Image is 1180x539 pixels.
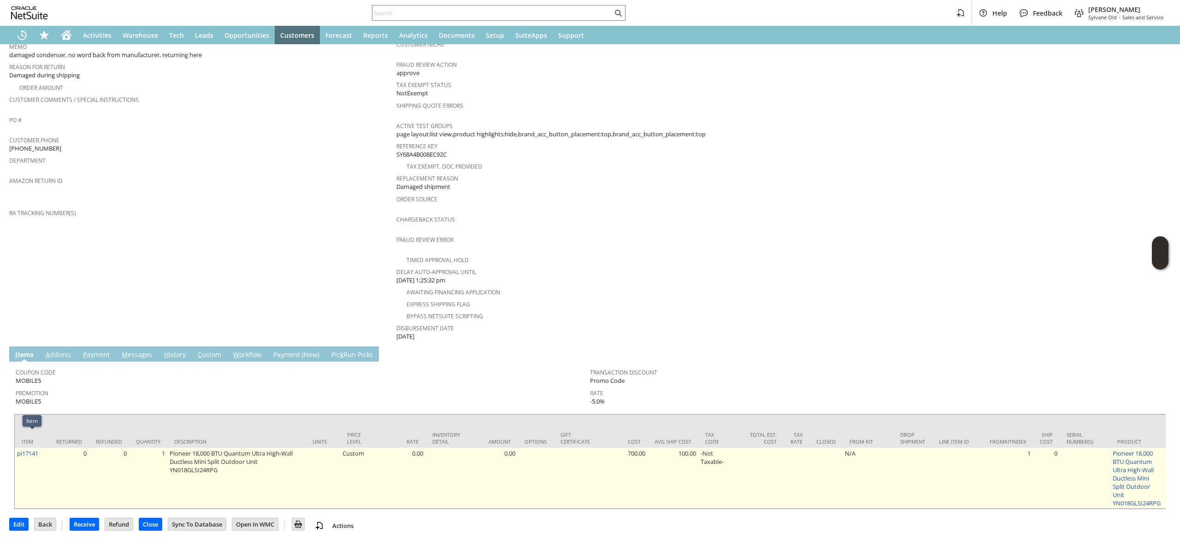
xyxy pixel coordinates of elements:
[105,518,133,530] input: Refund
[49,448,89,509] td: 0
[19,84,63,92] a: Order Amount
[510,26,553,44] a: SuiteApps
[486,31,504,40] span: Setup
[189,26,219,44] a: Leads
[293,519,304,530] img: Print
[129,448,167,509] td: 1
[33,26,55,44] div: Shortcuts
[396,216,455,223] a: Chargeback Status
[9,209,76,217] a: RA Tracking Number(s)
[231,350,264,360] a: Workflow
[396,122,453,130] a: Active Test Groups
[1040,431,1053,445] div: Ship Cost
[56,438,82,445] div: Returned
[900,431,925,445] div: Drop Shipment
[396,102,463,110] a: Shipping Quote Errors
[467,448,518,509] td: 0.00
[9,96,139,104] a: Customer Comments / Special Instructions
[407,300,470,308] a: Express Shipping Flag
[167,448,306,509] td: Pioneer 18,000 BTU Quantum Ultra High-Wall Ductless Mini Split Outdoor Unit YN018GLSI24RPG
[740,431,777,445] div: Total Est. Cost
[407,256,469,264] a: Timed Approval Hold
[396,41,444,48] a: Customer Niche
[396,130,706,139] span: page layout:list view,product highlights:hide,brand_acc_button_placement:top,brand_acc_button_pla...
[590,376,625,385] span: Promo Code
[1152,236,1168,269] iframe: Click here to launch Oracle Guided Learning Help Panel
[396,150,447,159] span: SY68A4B008EC92C
[16,376,41,385] span: MOBILE5
[224,31,269,40] span: Opportunities
[233,350,239,359] span: W
[83,350,87,359] span: P
[791,431,802,445] div: Tax Rate
[198,350,202,359] span: C
[347,431,368,445] div: Price Level
[396,276,445,285] span: [DATE] 1:25:32 pm
[16,389,48,397] a: Promotion
[613,7,624,18] svg: Search
[394,26,433,44] a: Analytics
[698,448,733,509] td: -Not Taxable-
[9,144,61,153] span: [PHONE_NUMBER]
[396,89,428,98] span: NotExempt
[43,350,73,360] a: Address
[169,31,184,40] span: Tech
[590,397,605,406] span: -5.0%
[16,397,41,406] span: MOBILE5
[55,26,77,44] a: Home
[81,350,112,360] a: Payment
[26,417,38,425] div: Item
[174,438,299,445] div: Description
[314,520,325,531] img: add-record.svg
[136,438,160,445] div: Quantity
[396,332,414,341] span: [DATE]
[399,31,428,40] span: Analytics
[11,6,48,19] svg: logo
[77,26,117,44] a: Activities
[1117,438,1156,445] div: Product
[843,448,893,509] td: N/A
[396,324,454,332] a: Disbursement Date
[17,29,28,41] svg: Recent Records
[139,518,162,530] input: Close
[280,31,314,40] span: Customers
[655,438,691,445] div: Avg Ship Cost
[560,431,590,445] div: Gift Certificate
[433,26,480,44] a: Documents
[1088,14,1117,21] span: Sylvane Old
[9,71,80,80] span: Damaged during shipping
[9,177,63,185] a: Amazon Return ID
[22,438,42,445] div: Item
[275,26,320,44] a: Customers
[46,350,50,359] span: A
[396,195,437,203] a: Order Source
[1152,253,1168,270] span: Oracle Guided Learning Widget. To move around, please hold and drag
[515,31,547,40] span: SuiteApps
[372,7,613,18] input: Search
[604,438,641,445] div: Cost
[13,350,36,360] a: Items
[313,438,333,445] div: Units
[10,518,28,530] input: Edit
[9,43,27,51] a: Memo
[164,350,169,359] span: H
[396,236,454,244] a: Fraud Review Error
[590,369,657,376] a: Transaction Discount
[558,31,584,40] span: Support
[396,175,458,182] a: Replacement reason
[597,448,648,509] td: 700.00
[396,81,451,89] a: Tax Exempt Status
[382,438,419,445] div: Rate
[375,448,425,509] td: 0.00
[553,26,590,44] a: Support
[219,26,275,44] a: Opportunities
[329,350,375,360] a: PickRun Picks
[363,31,388,40] span: Reports
[992,9,1007,18] span: Help
[9,63,65,71] a: Reason For Return
[480,26,510,44] a: Setup
[292,518,304,530] input: Print
[396,268,476,276] a: Delay Auto-Approval Until
[983,448,1033,509] td: 1
[396,142,437,150] a: Reference Key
